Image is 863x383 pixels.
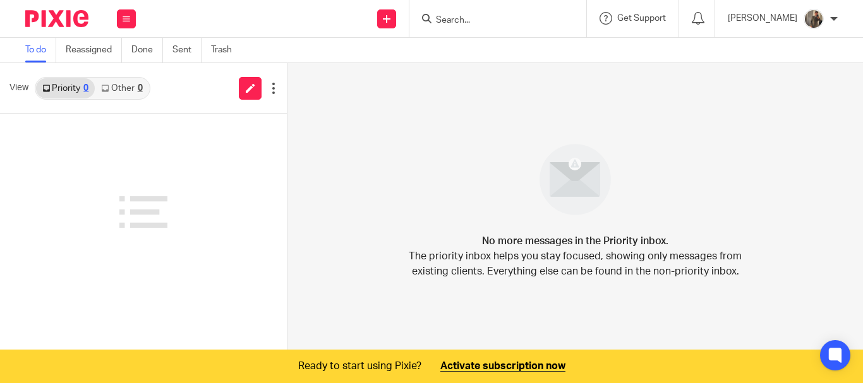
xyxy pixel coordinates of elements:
p: [PERSON_NAME] [728,12,797,25]
a: Done [131,38,163,62]
a: Priority0 [36,78,95,98]
a: To do [25,38,56,62]
a: Reassigned [66,38,122,62]
img: Pixie [25,10,88,27]
div: 0 [138,84,143,93]
h4: No more messages in the Priority inbox. [482,233,668,249]
img: image [531,136,619,223]
p: The priority inbox helps you stay focused, showing only messages from existing clients. Everythin... [408,249,743,279]
span: View [9,81,28,95]
img: IMG_5023.jpeg [804,9,824,29]
a: Trash [211,38,241,62]
a: Sent [172,38,202,62]
a: Other0 [95,78,148,98]
span: Get Support [617,14,666,23]
div: 0 [83,84,88,93]
input: Search [435,15,548,27]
